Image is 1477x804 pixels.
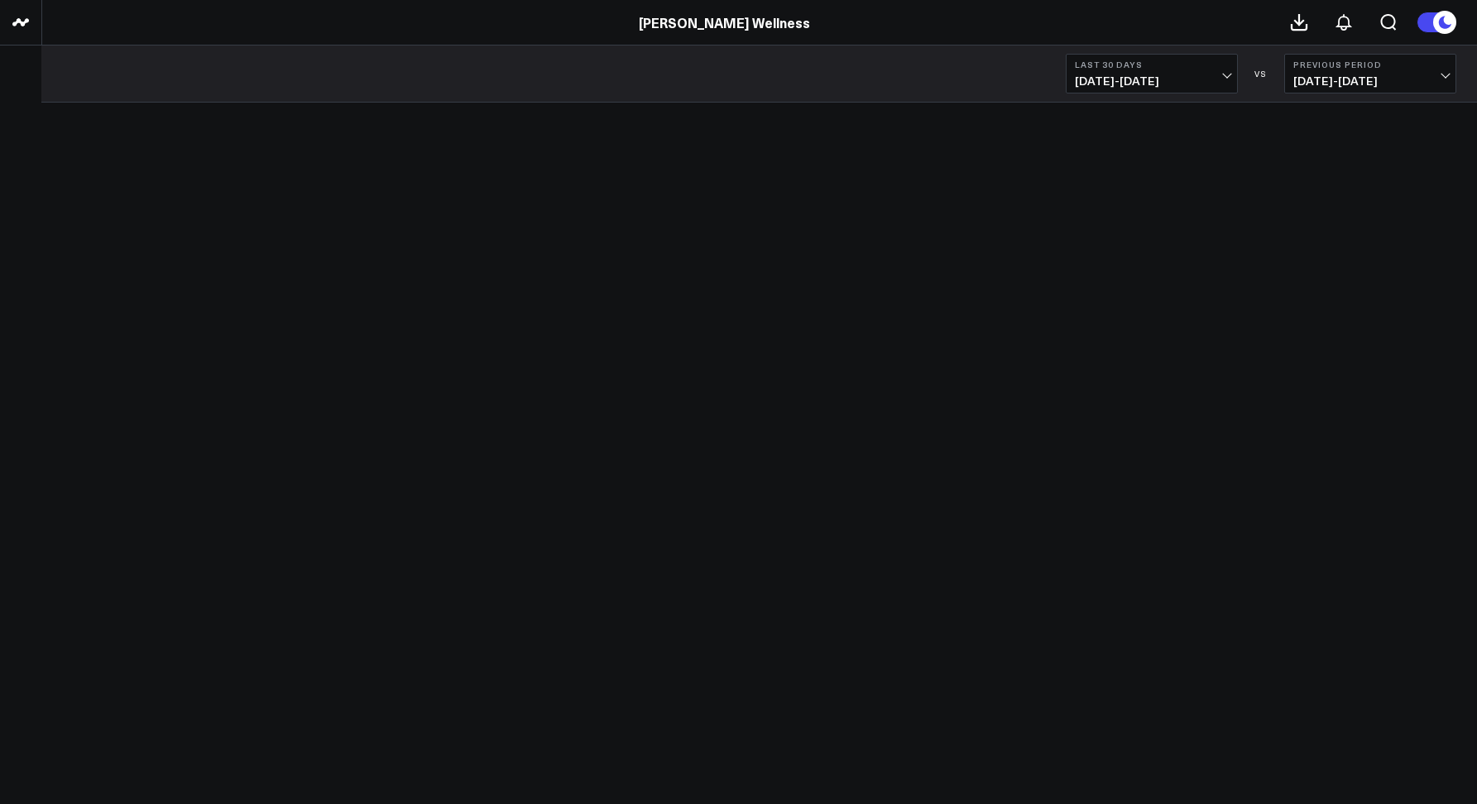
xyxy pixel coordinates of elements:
[1293,60,1447,69] b: Previous Period
[1293,74,1447,88] span: [DATE] - [DATE]
[639,13,810,31] a: [PERSON_NAME] Wellness
[1284,54,1456,93] button: Previous Period[DATE]-[DATE]
[1066,54,1238,93] button: Last 30 Days[DATE]-[DATE]
[1246,69,1276,79] div: VS
[1075,60,1229,69] b: Last 30 Days
[1075,74,1229,88] span: [DATE] - [DATE]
